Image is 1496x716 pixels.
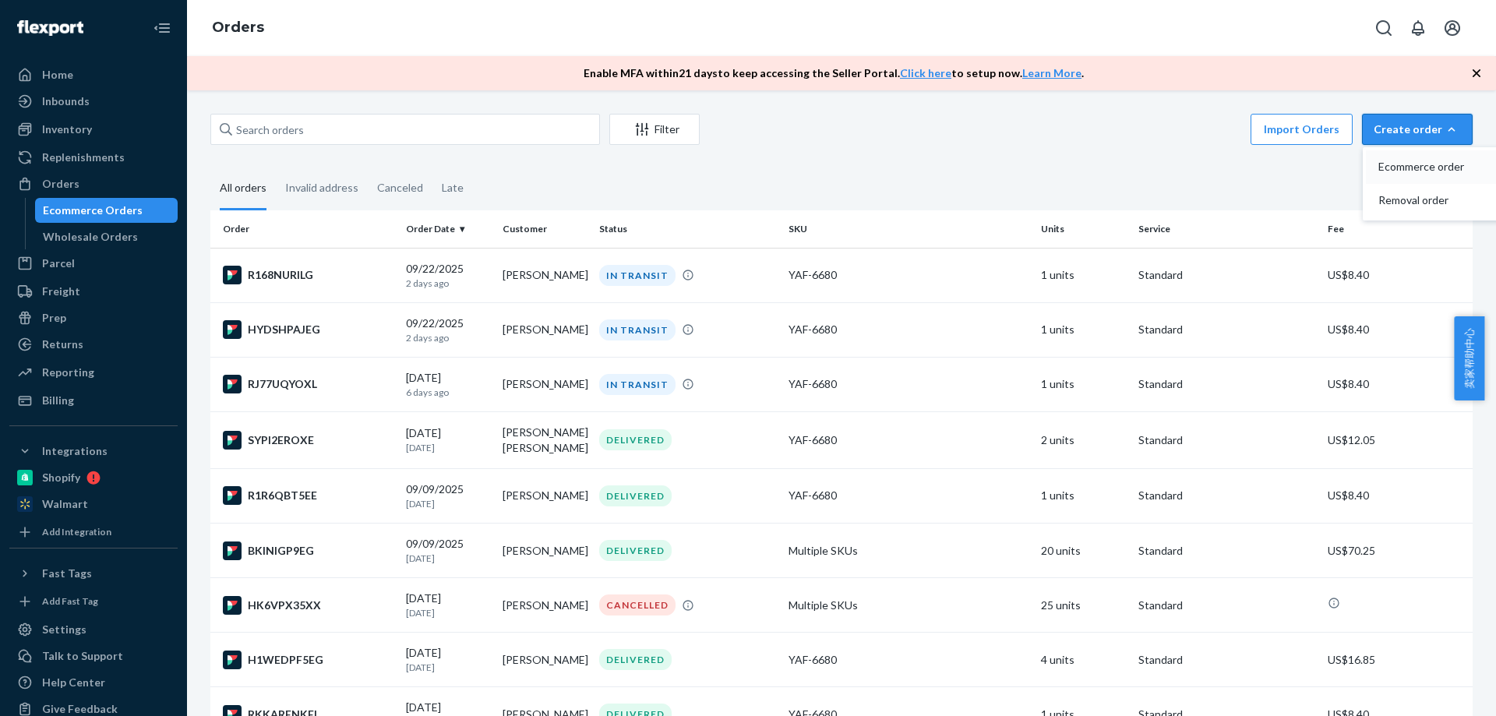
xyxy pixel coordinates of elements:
[42,443,108,459] div: Integrations
[496,302,593,357] td: [PERSON_NAME]
[42,122,92,137] div: Inventory
[593,210,782,248] th: Status
[42,176,79,192] div: Orders
[782,578,1035,633] td: Multiple SKUs
[1035,302,1131,357] td: 1 units
[42,525,111,538] div: Add Integration
[406,536,490,565] div: 09/09/2025
[199,5,277,51] ol: breadcrumbs
[1035,524,1131,578] td: 20 units
[9,305,178,330] a: Prep
[9,388,178,413] a: Billing
[400,210,496,248] th: Order Date
[1138,432,1315,448] p: Standard
[789,652,1028,668] div: YAF-6680
[223,486,393,505] div: R1R6QBT5EE
[496,578,593,633] td: [PERSON_NAME]
[610,122,699,137] div: Filter
[9,465,178,490] a: Shopify
[9,492,178,517] a: Walmart
[406,277,490,290] p: 2 days ago
[406,441,490,454] p: [DATE]
[599,319,676,340] div: IN TRANSIT
[1378,161,1475,172] span: Ecommerce order
[1138,543,1315,559] p: Standard
[1035,411,1131,468] td: 2 units
[9,592,178,611] a: Add Fast Tag
[599,540,672,561] div: DELIVERED
[1132,210,1321,248] th: Service
[406,425,490,454] div: [DATE]
[42,365,94,380] div: Reporting
[1321,357,1473,411] td: US$8.40
[223,320,393,339] div: HYDSHPAJEG
[406,386,490,399] p: 6 days ago
[1368,12,1399,44] button: Open Search Box
[1138,376,1315,392] p: Standard
[789,376,1028,392] div: YAF-6680
[35,198,178,223] a: Ecommerce Orders
[1035,210,1131,248] th: Units
[9,670,178,695] a: Help Center
[496,357,593,411] td: [PERSON_NAME]
[1138,598,1315,613] p: Standard
[782,210,1035,248] th: SKU
[210,114,600,145] input: Search orders
[42,648,123,664] div: Talk to Support
[42,93,90,109] div: Inbounds
[220,168,266,210] div: All orders
[1138,652,1315,668] p: Standard
[285,168,358,208] div: Invalid address
[1035,468,1131,523] td: 1 units
[17,20,83,36] img: Flexport logo
[496,524,593,578] td: [PERSON_NAME]
[1251,114,1353,145] button: Import Orders
[43,203,143,218] div: Ecommerce Orders
[9,523,178,541] a: Add Integration
[1035,633,1131,687] td: 4 units
[42,594,98,608] div: Add Fast Tag
[223,541,393,560] div: BKINIGP9EG
[42,622,86,637] div: Settings
[782,524,1035,578] td: Multiple SKUs
[1035,578,1131,633] td: 25 units
[789,267,1028,283] div: YAF-6680
[223,431,393,450] div: SYPI2EROXE
[9,561,178,586] button: Fast Tags
[1022,66,1081,79] a: Learn More
[599,429,672,450] div: DELIVERED
[9,62,178,87] a: Home
[9,360,178,385] a: Reporting
[442,168,464,208] div: Late
[9,117,178,142] a: Inventory
[42,566,92,581] div: Fast Tags
[406,370,490,399] div: [DATE]
[1402,12,1434,44] button: Open notifications
[599,374,676,395] div: IN TRANSIT
[42,150,125,165] div: Replenishments
[9,617,178,642] a: Settings
[1138,322,1315,337] p: Standard
[1437,12,1468,44] button: Open account menu
[1321,524,1473,578] td: US$70.25
[496,248,593,302] td: [PERSON_NAME]
[406,552,490,565] p: [DATE]
[1321,633,1473,687] td: US$16.85
[1378,195,1475,206] span: Removal order
[406,661,490,674] p: [DATE]
[9,439,178,464] button: Integrations
[584,65,1084,81] p: Enable MFA within 21 days to keep accessing the Seller Portal. to setup now. .
[42,496,88,512] div: Walmart
[496,468,593,523] td: [PERSON_NAME]
[599,265,676,286] div: IN TRANSIT
[1138,488,1315,503] p: Standard
[9,251,178,276] a: Parcel
[1321,248,1473,302] td: US$8.40
[9,145,178,170] a: Replenishments
[1138,267,1315,283] p: Standard
[496,411,593,468] td: [PERSON_NAME] [PERSON_NAME]
[599,649,672,670] div: DELIVERED
[1321,468,1473,523] td: US$8.40
[35,224,178,249] a: Wholesale Orders
[1454,316,1484,400] span: 卖家帮助中心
